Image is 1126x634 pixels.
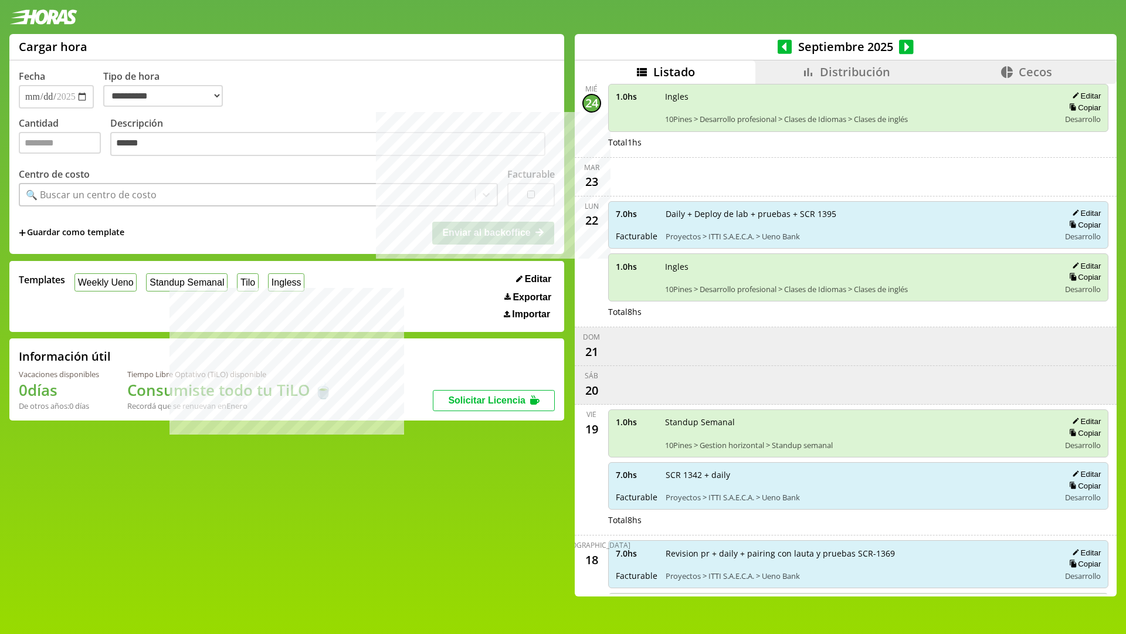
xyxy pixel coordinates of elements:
[582,342,601,361] div: 21
[1065,231,1101,242] span: Desarrollo
[103,85,223,107] select: Tipo de hora
[1066,272,1101,282] button: Copiar
[226,401,247,411] b: Enero
[448,395,525,405] span: Solicitar Licencia
[433,390,555,411] button: Solicitar Licencia
[1019,64,1052,80] span: Cecos
[507,168,555,181] label: Facturable
[1065,440,1101,450] span: Desarrollo
[525,274,551,284] span: Editar
[665,261,1052,272] span: Ingles
[1065,571,1101,581] span: Desarrollo
[616,491,657,503] span: Facturable
[653,64,695,80] span: Listado
[616,469,657,480] span: 7.0 hs
[1065,114,1101,124] span: Desarrollo
[585,201,599,211] div: lun
[512,309,550,320] span: Importar
[1066,220,1101,230] button: Copiar
[1066,103,1101,113] button: Copiar
[74,273,137,291] button: Weekly Ueno
[19,132,101,154] input: Cantidad
[583,332,600,342] div: dom
[127,401,333,411] div: Recordá que se renuevan en
[666,469,1052,480] span: SCR 1342 + daily
[19,70,45,83] label: Fecha
[9,9,77,25] img: logotipo
[792,39,899,55] span: Septiembre 2025
[666,492,1052,503] span: Proyectos > ITTI S.A.E.C.A. > Ueno Bank
[19,401,99,411] div: De otros años: 0 días
[1069,91,1101,101] button: Editar
[616,261,657,272] span: 1.0 hs
[26,188,157,201] div: 🔍 Buscar un centro de costo
[237,273,259,291] button: Tilo
[19,348,111,364] h2: Información útil
[665,114,1052,124] span: 10Pines > Desarrollo profesional > Clases de Idiomas > Clases de inglés
[103,70,232,109] label: Tipo de hora
[616,230,657,242] span: Facturable
[1069,208,1101,218] button: Editar
[110,132,545,157] textarea: Descripción
[110,117,555,160] label: Descripción
[513,273,555,285] button: Editar
[666,208,1052,219] span: Daily + Deploy de lab + pruebas + SCR 1395
[268,273,304,291] button: Ingless
[19,379,99,401] h1: 0 días
[1066,559,1101,569] button: Copiar
[616,570,657,581] span: Facturable
[585,84,598,94] div: mié
[666,231,1052,242] span: Proyectos > ITTI S.A.E.C.A. > Ueno Bank
[19,369,99,379] div: Vacaciones disponibles
[608,137,1109,148] div: Total 1 hs
[1069,261,1101,271] button: Editar
[1069,469,1101,479] button: Editar
[19,117,110,160] label: Cantidad
[19,226,124,239] span: +Guardar como template
[19,168,90,181] label: Centro de costo
[575,84,1117,595] div: scrollable content
[820,64,890,80] span: Distribución
[582,94,601,113] div: 24
[19,273,65,286] span: Templates
[582,381,601,399] div: 20
[616,548,657,559] span: 7.0 hs
[616,208,657,219] span: 7.0 hs
[608,514,1109,525] div: Total 8 hs
[1065,284,1101,294] span: Desarrollo
[666,571,1052,581] span: Proyectos > ITTI S.A.E.C.A. > Ueno Bank
[665,91,1052,102] span: Ingles
[585,371,598,381] div: sáb
[1066,428,1101,438] button: Copiar
[127,369,333,379] div: Tiempo Libre Optativo (TiLO) disponible
[582,419,601,438] div: 19
[1069,548,1101,558] button: Editar
[586,409,596,419] div: vie
[146,273,228,291] button: Standup Semanal
[1066,481,1101,491] button: Copiar
[1065,492,1101,503] span: Desarrollo
[584,162,599,172] div: mar
[582,172,601,191] div: 23
[19,226,26,239] span: +
[582,550,601,569] div: 18
[501,291,555,303] button: Exportar
[665,284,1052,294] span: 10Pines > Desarrollo profesional > Clases de Idiomas > Clases de inglés
[582,211,601,230] div: 22
[665,440,1052,450] span: 10Pines > Gestion horizontal > Standup semanal
[19,39,87,55] h1: Cargar hora
[666,548,1052,559] span: Revision pr + daily + pairing con lauta y pruebas SCR-1369
[608,306,1109,317] div: Total 8 hs
[616,91,657,102] span: 1.0 hs
[513,292,551,303] span: Exportar
[127,379,333,401] h1: Consumiste todo tu TiLO 🍵
[1069,416,1101,426] button: Editar
[665,416,1052,428] span: Standup Semanal
[553,540,630,550] div: [DEMOGRAPHIC_DATA]
[616,416,657,428] span: 1.0 hs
